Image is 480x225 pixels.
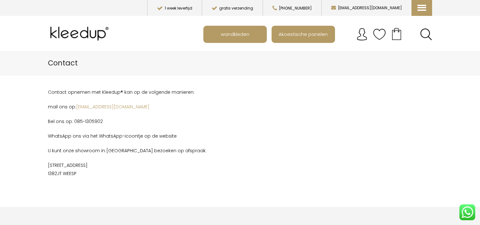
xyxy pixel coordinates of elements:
[48,88,301,96] p: Contact opnemen met Kleedup® kan op de volgende manieren:
[204,26,266,42] a: wandkleden
[275,28,331,40] span: Akoestische panelen
[48,132,301,140] p: WhatsApp ons via het WhatsApp-icoontje op de website
[272,26,334,42] a: Akoestische panelen
[48,147,301,155] p: U kunt onze showroom in [GEOGRAPHIC_DATA] bezoeken op afspraak:
[386,26,407,42] a: Your cart
[420,28,432,40] a: Search
[48,21,113,46] img: Kleedup
[203,26,437,43] nav: Main menu
[48,58,78,68] span: Contact
[48,161,301,178] p: [STREET_ADDRESS] 1382JT WEESP
[356,28,368,41] img: account.svg
[217,28,253,40] span: wandkleden
[48,117,301,126] p: Bel ons op: 085-1305902
[76,104,149,110] a: [EMAIL_ADDRESS][DOMAIN_NAME]
[48,103,301,111] p: mail ons op:
[373,28,386,41] img: verlanglijstje.svg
